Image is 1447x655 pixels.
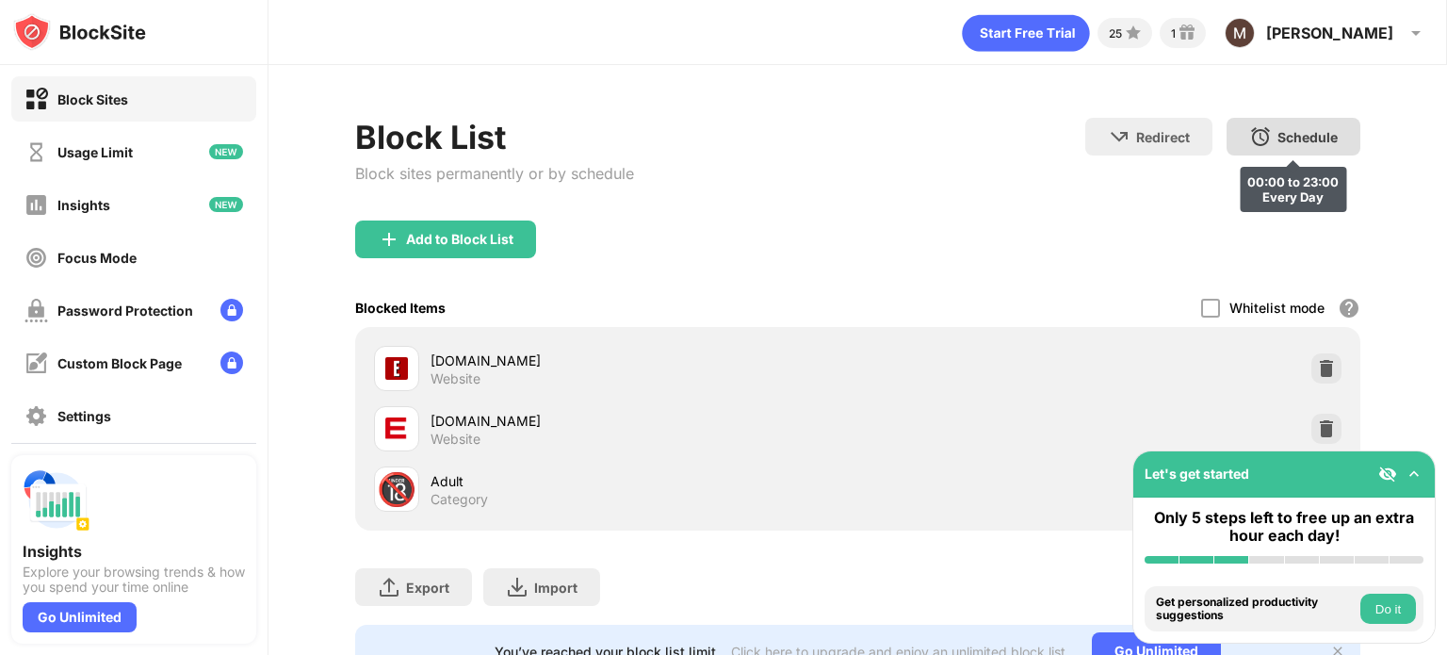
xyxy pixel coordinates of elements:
[385,357,408,380] img: favicons
[57,303,193,319] div: Password Protection
[209,144,243,159] img: new-icon.svg
[431,431,480,448] div: Website
[355,300,446,316] div: Blocked Items
[1247,189,1339,205] div: Every Day
[1122,22,1145,44] img: points-small.svg
[1229,300,1325,316] div: Whitelist mode
[1277,129,1338,145] div: Schedule
[220,299,243,321] img: lock-menu.svg
[57,197,110,213] div: Insights
[1109,26,1122,41] div: 25
[24,246,48,270] img: focus-off.svg
[1136,129,1190,145] div: Redirect
[962,14,1090,52] div: animation
[24,404,48,428] img: settings-off.svg
[24,193,48,217] img: insights-off.svg
[23,602,137,632] div: Go Unlimited
[1247,174,1339,189] div: 00:00 to 23:00
[431,491,488,508] div: Category
[534,580,577,596] div: Import
[431,471,857,491] div: Adult
[1156,596,1356,623] div: Get personalized productivity suggestions
[24,299,48,322] img: password-protection-off.svg
[431,351,857,370] div: [DOMAIN_NAME]
[1145,466,1249,482] div: Let's get started
[1171,26,1176,41] div: 1
[1176,22,1198,44] img: reward-small.svg
[57,91,128,107] div: Block Sites
[1225,18,1255,48] img: ACg8ocLH0uOh7Gl64wbFIFoDAUV-CURuxoF9iArM9OJcuTYW2tpRAA=s96-c
[431,370,480,387] div: Website
[355,118,634,156] div: Block List
[385,418,408,440] img: favicons
[377,470,416,509] div: 🔞
[1405,465,1423,483] img: omni-setup-toggle.svg
[209,197,243,212] img: new-icon.svg
[1360,594,1416,624] button: Do it
[57,355,182,371] div: Custom Block Page
[1145,509,1423,545] div: Only 5 steps left to free up an extra hour each day!
[24,352,48,375] img: customize-block-page-off.svg
[23,565,245,595] div: Explore your browsing trends & how you spend your time online
[406,580,449,596] div: Export
[431,411,857,431] div: [DOMAIN_NAME]
[355,164,634,183] div: Block sites permanently or by schedule
[23,467,90,534] img: push-insights.svg
[1378,465,1397,483] img: eye-not-visible.svg
[1266,24,1393,42] div: [PERSON_NAME]
[24,140,48,164] img: time-usage-off.svg
[220,352,243,374] img: lock-menu.svg
[57,250,137,266] div: Focus Mode
[23,542,245,561] div: Insights
[24,88,48,111] img: block-on.svg
[406,232,513,247] div: Add to Block List
[57,144,133,160] div: Usage Limit
[57,408,111,424] div: Settings
[13,13,146,51] img: logo-blocksite.svg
